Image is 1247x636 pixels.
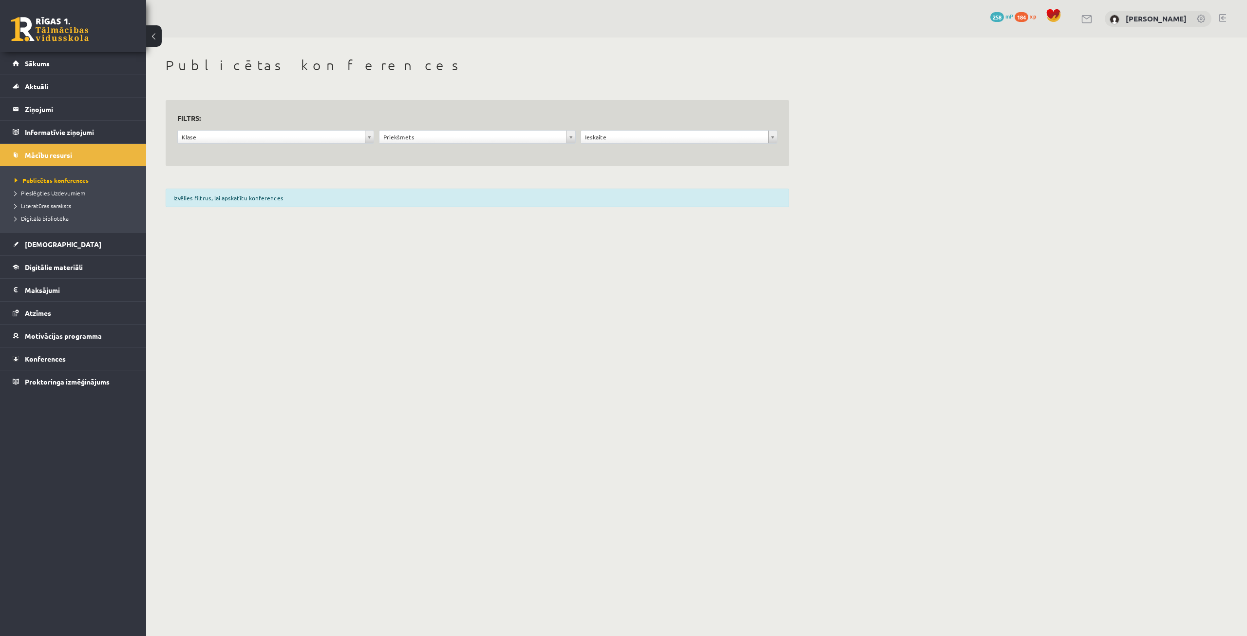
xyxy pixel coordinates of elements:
a: 258 mP [990,12,1013,20]
a: Motivācijas programma [13,325,134,347]
span: xp [1030,12,1036,20]
a: Ieskaite [581,131,777,143]
a: Klase [178,131,374,143]
span: Klase [182,131,361,143]
span: Sākums [25,59,50,68]
h1: Publicētas konferences [166,57,789,74]
span: Digitālā bibliotēka [15,214,69,222]
a: [PERSON_NAME] [1126,14,1187,23]
a: Digitālie materiāli [13,256,134,278]
img: Alekss Kozlovskis [1110,15,1119,24]
a: Aktuāli [13,75,134,97]
a: Maksājumi [13,279,134,301]
a: Digitālā bibliotēka [15,214,136,223]
a: Sākums [13,52,134,75]
a: Ziņojumi [13,98,134,120]
span: Proktoringa izmēģinājums [25,377,110,386]
span: Literatūras saraksts [15,202,71,210]
span: Aktuāli [25,82,48,91]
a: Informatīvie ziņojumi [13,121,134,143]
legend: Informatīvie ziņojumi [25,121,134,143]
span: Mācību resursi [25,151,72,159]
span: Ieskaite [585,131,764,143]
a: [DEMOGRAPHIC_DATA] [13,233,134,255]
a: Proktoringa izmēģinājums [13,370,134,393]
span: Publicētas konferences [15,176,89,184]
a: 184 xp [1015,12,1041,20]
span: Motivācijas programma [25,331,102,340]
legend: Maksājumi [25,279,134,301]
a: Mācību resursi [13,144,134,166]
a: Atzīmes [13,302,134,324]
a: Konferences [13,347,134,370]
a: Publicētas konferences [15,176,136,185]
span: Pieslēgties Uzdevumiem [15,189,85,197]
a: Pieslēgties Uzdevumiem [15,189,136,197]
span: 258 [990,12,1004,22]
legend: Ziņojumi [25,98,134,120]
span: Priekšmets [383,131,563,143]
h3: Filtrs: [177,112,766,125]
span: 184 [1015,12,1028,22]
span: mP [1005,12,1013,20]
span: Atzīmes [25,308,51,317]
span: [DEMOGRAPHIC_DATA] [25,240,101,249]
div: Izvēlies filtrus, lai apskatītu konferences [166,189,789,207]
a: Literatūras saraksts [15,201,136,210]
span: Digitālie materiāli [25,263,83,271]
span: Konferences [25,354,66,363]
a: Rīgas 1. Tālmācības vidusskola [11,17,89,41]
a: Priekšmets [379,131,575,143]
